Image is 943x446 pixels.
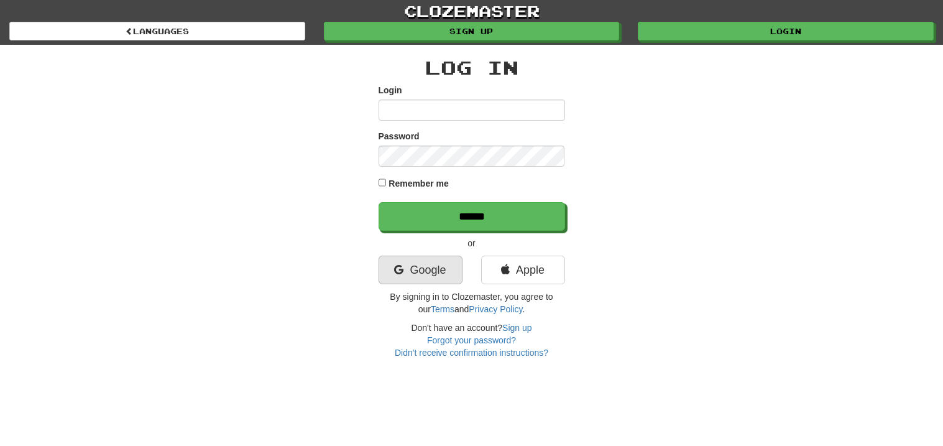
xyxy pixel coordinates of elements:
[502,323,531,333] a: Sign up
[324,22,620,40] a: Sign up
[379,130,420,142] label: Password
[379,237,565,249] p: or
[9,22,305,40] a: Languages
[389,177,449,190] label: Remember me
[469,304,522,314] a: Privacy Policy
[379,84,402,96] label: Login
[427,335,516,345] a: Forgot your password?
[395,348,548,358] a: Didn't receive confirmation instructions?
[481,256,565,284] a: Apple
[379,322,565,359] div: Don't have an account?
[379,256,462,284] a: Google
[379,57,565,78] h2: Log In
[379,290,565,315] p: By signing in to Clozemaster, you agree to our and .
[431,304,454,314] a: Terms
[638,22,934,40] a: Login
